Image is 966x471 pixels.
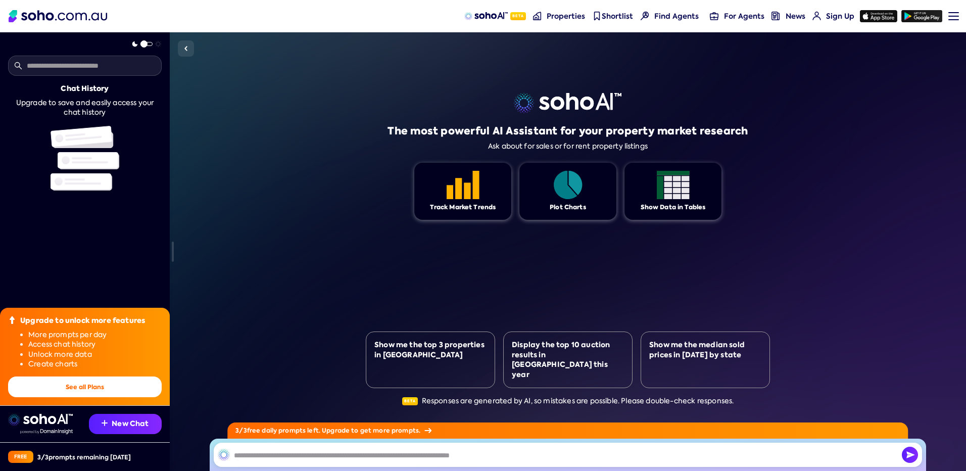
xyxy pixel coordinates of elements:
[8,414,73,426] img: sohoai logo
[593,12,601,20] img: shortlist-nav icon
[218,449,230,461] img: SohoAI logo black
[488,142,648,151] div: Ask about for sales or for rent property listings
[51,126,119,191] img: Chat history illustration
[654,11,699,21] span: Find Agents
[8,451,33,463] div: Free
[657,171,690,199] img: Feature 1 icon
[20,429,73,434] img: Data provided by Domain Insight
[37,453,131,461] div: 3 / 3 prompts remaining [DATE]
[902,447,918,463] img: Send icon
[602,11,633,21] span: Shortlist
[649,340,761,360] div: Show me the median sold prices in [DATE] by state
[550,203,586,212] div: Plot Charts
[724,11,764,21] span: For Agents
[514,93,621,113] img: sohoai logo
[447,171,479,199] img: Feature 1 icon
[28,340,162,350] li: Access chat history
[402,396,734,406] div: Responses are generated by AI, so mistakes are possible. Please double-check responses.
[826,11,854,21] span: Sign Up
[641,12,649,20] img: Find agents icon
[9,10,107,22] img: Soho Logo
[533,12,542,20] img: properties-nav icon
[512,340,624,380] div: Display the top 10 auction results in [GEOGRAPHIC_DATA] this year
[430,203,496,212] div: Track Market Trends
[641,203,706,212] div: Show Data in Tables
[902,447,918,463] button: Send
[28,359,162,369] li: Create charts
[771,12,780,20] img: news-nav icon
[20,316,145,326] div: Upgrade to unlock more features
[28,330,162,340] li: More prompts per day
[374,340,487,360] div: Show me the top 3 properties in [GEOGRAPHIC_DATA]
[547,11,585,21] span: Properties
[786,11,805,21] span: News
[102,420,108,426] img: Recommendation icon
[28,350,162,360] li: Unlock more data
[424,428,431,433] img: Arrow icon
[8,98,162,118] div: Upgrade to save and easily access your chat history
[227,422,908,439] div: 3 / 3 free daily prompts left. Upgrade to get more prompts.
[61,84,109,94] div: Chat History
[89,414,162,434] button: New Chat
[510,12,526,20] span: Beta
[812,12,821,20] img: for-agents-nav icon
[8,376,162,397] button: See all Plans
[8,316,16,324] img: Upgrade icon
[464,12,507,20] img: sohoAI logo
[388,124,748,138] h1: The most powerful AI Assistant for your property market research
[860,10,897,22] img: app-store icon
[901,10,942,22] img: google-play icon
[710,12,718,20] img: for-agents-nav icon
[402,397,418,405] span: Beta
[552,171,585,199] img: Feature 1 icon
[180,42,192,55] img: Sidebar toggle icon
